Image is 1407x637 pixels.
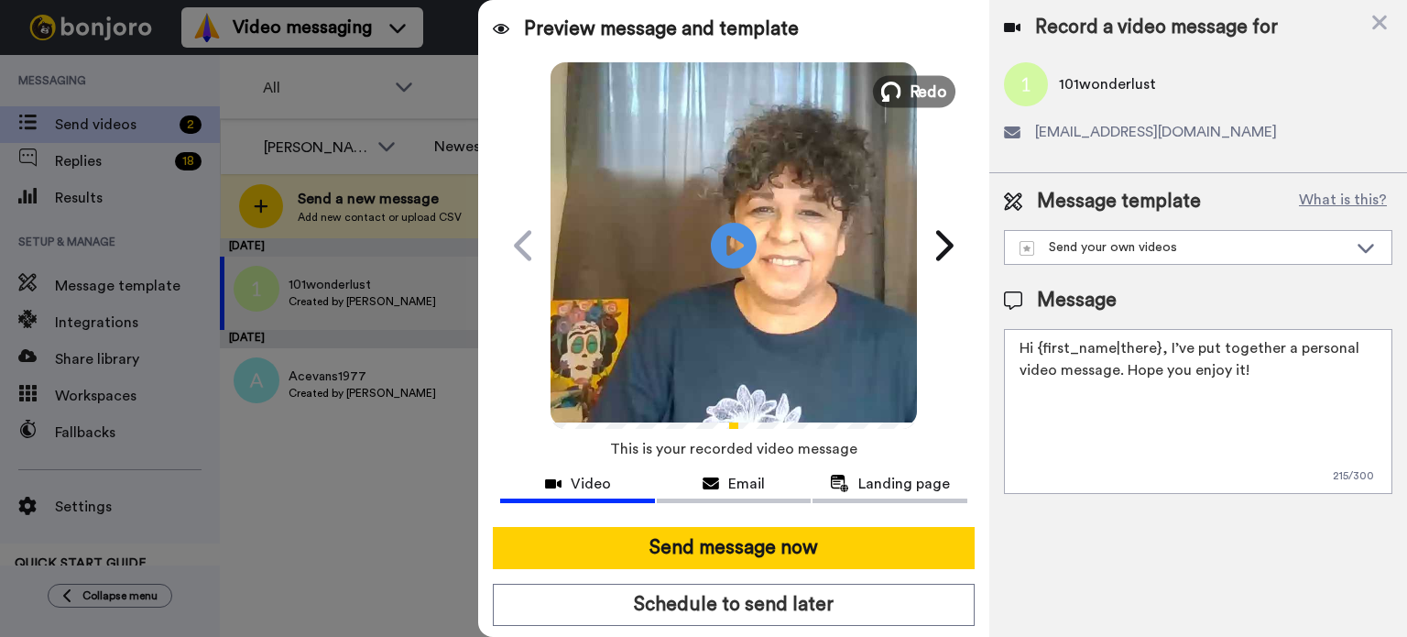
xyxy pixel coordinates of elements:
span: [EMAIL_ADDRESS][DOMAIN_NAME] [1035,121,1277,143]
textarea: Hi {first_name|there}, I’ve put together a personal video message. Hope you enjoy it! [1004,329,1392,494]
button: Send message now [493,527,975,569]
div: Send your own videos [1020,238,1347,257]
button: Schedule to send later [493,584,975,626]
button: What is this? [1293,188,1392,215]
span: This is your recorded video message [610,429,857,469]
span: Email [728,473,765,495]
span: Video [571,473,611,495]
span: Message [1037,287,1117,314]
span: Landing page [858,473,950,495]
span: Message template [1037,188,1201,215]
img: demo-template.svg [1020,241,1034,256]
